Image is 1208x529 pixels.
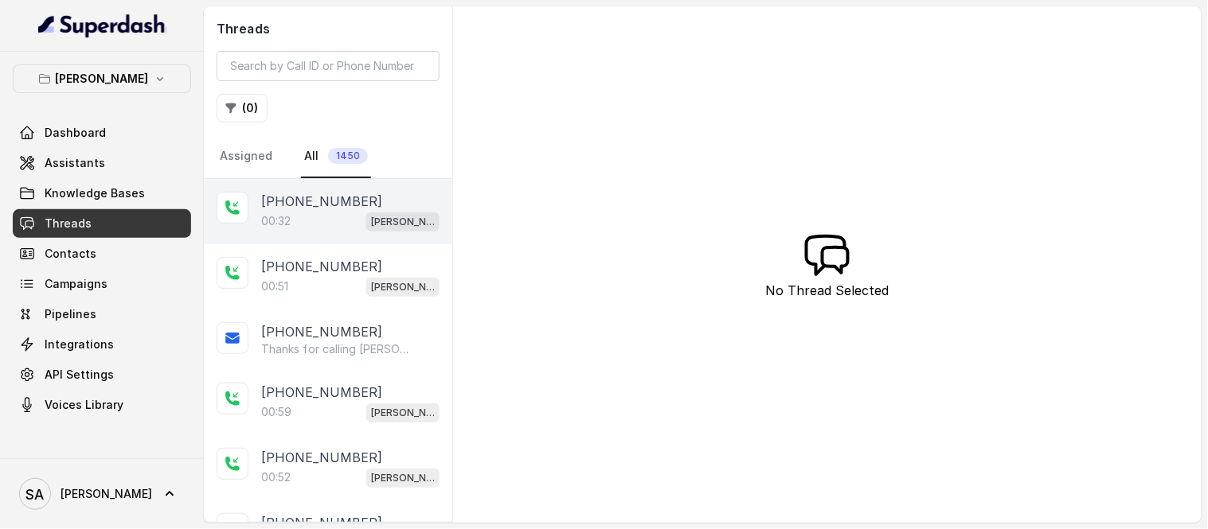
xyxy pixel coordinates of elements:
[13,300,191,329] a: Pipelines
[45,306,96,322] span: Pipelines
[217,135,276,178] a: Assigned
[45,185,145,201] span: Knowledge Bases
[217,51,440,81] input: Search by Call ID or Phone Number
[45,276,108,292] span: Campaigns
[45,125,106,141] span: Dashboard
[13,239,191,268] a: Contacts
[13,472,191,516] a: [PERSON_NAME]
[45,397,123,413] span: Voices Library
[217,94,268,123] button: (0)
[261,213,291,229] p: 00:32
[26,486,45,503] text: SA
[45,216,92,231] span: Threads
[13,179,191,208] a: Knowledge Bases
[371,214,435,230] p: [PERSON_NAME]
[261,448,382,467] p: [PHONE_NUMBER]
[13,270,191,298] a: Campaigns
[261,322,382,341] p: [PHONE_NUMBER]
[261,469,291,485] p: 00:52
[261,192,382,211] p: [PHONE_NUMBER]
[13,391,191,419] a: Voices Library
[328,148,368,164] span: 1450
[13,360,191,389] a: API Settings
[371,279,435,295] p: [PERSON_NAME]
[261,341,414,357] p: Thanks for calling [PERSON_NAME]! Join Waitlist: [URL][DOMAIN_NAME]
[38,13,166,38] img: light.svg
[261,383,382,402] p: [PHONE_NUMBER]
[301,135,371,178] a: All1450
[61,486,152,502] span: [PERSON_NAME]
[261,278,288,294] p: 00:51
[13,119,191,147] a: Dashboard
[45,336,114,352] span: Integrations
[261,404,291,420] p: 00:59
[371,405,435,421] p: [PERSON_NAME]
[217,135,440,178] nav: Tabs
[13,330,191,359] a: Integrations
[45,367,114,383] span: API Settings
[45,155,105,171] span: Assistants
[13,149,191,177] a: Assistants
[56,69,149,88] p: [PERSON_NAME]
[13,209,191,238] a: Threads
[261,257,382,276] p: [PHONE_NUMBER]
[13,64,191,93] button: [PERSON_NAME]
[45,246,96,262] span: Contacts
[217,19,440,38] h2: Threads
[766,281,889,300] p: No Thread Selected
[371,470,435,486] p: [PERSON_NAME]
